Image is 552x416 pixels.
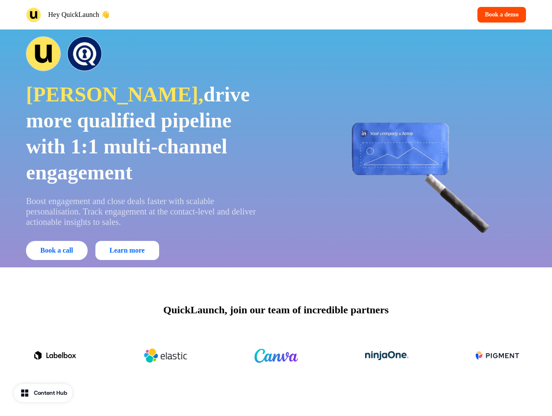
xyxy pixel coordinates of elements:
p: Boost engagement and close deals faster with scalable personalisation. Track engagement at the co... [26,196,264,227]
a: Learn more [95,241,159,260]
button: Book a call [26,241,88,260]
div: Content Hub [34,389,67,397]
span: [PERSON_NAME], [26,83,203,106]
p: QuickLaunch, join our team of incredible partners [163,302,389,318]
p: Hey QuickLaunch 👋 [48,10,110,20]
button: Book a demo [477,7,526,23]
button: Content Hub [14,384,72,402]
